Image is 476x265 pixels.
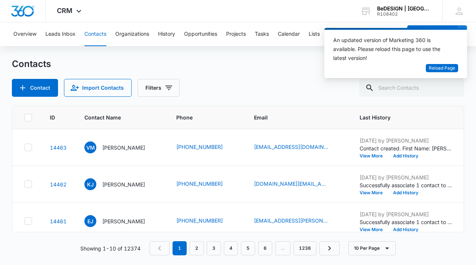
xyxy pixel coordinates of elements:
a: Navigate to contact details page for Kathy Jacomini Masterson [50,181,67,188]
a: Navigate to contact details page for Elizabeth James [50,218,67,224]
a: Page 6 [258,241,272,255]
span: KJ [84,178,96,190]
input: Search Contacts [359,79,464,97]
div: Phone - (281) 743-5100 - Select to Edit Field [176,217,236,226]
div: Contact Name - Kathy Jacomini Masterson - Select to Edit Field [84,178,158,190]
button: Add History [388,191,424,195]
button: Lists [309,22,320,46]
div: Email - kjm.design@comcast.net - Select to Edit Field [254,180,342,189]
a: Page 1238 [293,241,316,255]
button: Reports [329,22,348,46]
a: [PHONE_NUMBER] [176,217,223,224]
span: Phone [176,114,225,121]
div: Phone - (713) 725-2177 - Select to Edit Field [176,180,236,189]
button: Add Contact [12,79,58,97]
span: CRM [57,7,73,15]
p: [PERSON_NAME] [102,217,145,225]
p: Successfully associate 1 contact to "KJM Design" Organization. [360,218,453,226]
em: 1 [173,241,187,255]
button: Overview [13,22,36,46]
p: [DATE] by [PERSON_NAME] [360,137,453,144]
button: View More [360,154,388,158]
button: Contacts [84,22,106,46]
div: Contact Name - Elizabeth James - Select to Edit Field [84,215,158,227]
button: Import Contacts [64,79,132,97]
p: [DATE] by [PERSON_NAME] [360,210,453,218]
nav: Pagination [149,241,340,255]
div: Phone - (713) 875-7161 - Select to Edit Field [176,143,236,152]
a: Page 5 [241,241,255,255]
div: Contact Name - Vesna Miller - Select to Edit Field [84,141,158,153]
p: Showing 1-10 of 12374 [80,245,141,252]
p: [PERSON_NAME] [102,181,145,188]
button: Tasks [255,22,269,46]
button: Projects [226,22,246,46]
div: An updated version of Marketing 360 is available. Please reload this page to use the latest version! [333,36,449,63]
a: Navigate to contact details page for Vesna Miller [50,144,67,151]
button: Reload Page [426,64,458,73]
span: VM [84,141,96,153]
p: Contact created. First Name: [PERSON_NAME] Last Name: [PERSON_NAME] Phone: [PHONE_NUMBER] Email: ... [360,144,453,152]
span: EJ [84,215,96,227]
span: Last History [360,114,442,121]
button: Opportunities [184,22,217,46]
button: Add History [388,227,424,232]
a: [PHONE_NUMBER] [176,180,223,188]
button: Calendar [278,22,300,46]
a: Page 3 [207,241,221,255]
button: History [158,22,175,46]
div: account id [377,12,431,17]
a: Page 2 [190,241,204,255]
p: [PERSON_NAME] [102,144,145,151]
h1: Contacts [12,58,51,70]
button: Add History [388,154,424,158]
a: [EMAIL_ADDRESS][DOMAIN_NAME] [254,143,328,151]
button: View More [360,227,388,232]
a: Next Page [319,241,340,255]
span: Email [254,114,331,121]
div: Email - lancemiller@mac.com - Select to Edit Field [254,143,342,152]
span: Reload Page [429,65,455,72]
button: Leads Inbox [45,22,75,46]
a: [DOMAIN_NAME][EMAIL_ADDRESS][DOMAIN_NAME] [254,180,328,188]
button: Settings [357,22,377,46]
button: Organizations [115,22,149,46]
p: Successfully associate 1 contact to "KJM Design" Organization. [360,181,453,189]
span: Contact Name [84,114,148,121]
p: [DATE] by [PERSON_NAME] [360,173,453,181]
a: [PHONE_NUMBER] [176,143,223,151]
span: ID [50,114,56,121]
button: 10 Per Page [348,241,396,255]
div: Email - ejames.ida@gmail.com - Select to Edit Field [254,217,342,226]
div: account name [377,6,431,12]
button: Add Contact [407,25,457,43]
a: [EMAIL_ADDRESS][PERSON_NAME][DOMAIN_NAME] [254,217,328,224]
a: Page 4 [224,241,238,255]
button: Filters [138,79,180,97]
button: View More [360,191,388,195]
